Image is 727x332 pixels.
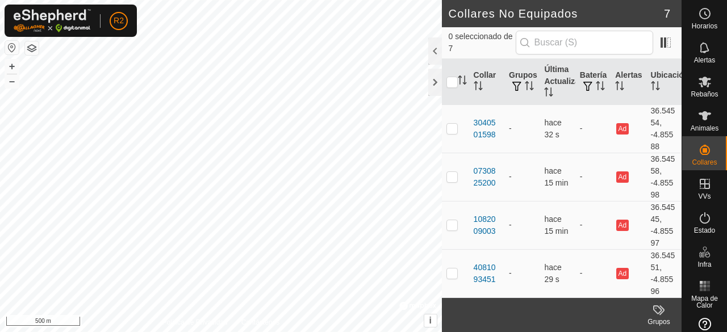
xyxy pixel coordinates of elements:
[616,268,629,279] button: Ad
[474,262,500,285] div: 4081093451
[504,249,540,297] td: -
[504,153,540,201] td: -
[636,317,682,327] div: Grupos
[5,41,19,54] button: Restablecer Mapa
[611,59,646,105] th: Alertas
[504,59,540,105] th: Grupos
[544,263,561,284] span: 2 oct 2025, 17:04
[575,59,611,105] th: Batería
[615,83,624,92] p-sorticon: Activar para ordenar
[685,295,724,309] span: Mapa de Calor
[544,215,568,236] span: 2 oct 2025, 16:49
[651,83,660,92] p-sorticon: Activar para ordenar
[646,153,682,201] td: 36.54558, -4.85598
[544,166,568,187] span: 2 oct 2025, 16:49
[544,118,561,139] span: 2 oct 2025, 17:04
[575,201,611,249] td: -
[474,117,500,141] div: 3040501598
[474,213,500,237] div: 1082009003
[516,31,653,54] input: Buscar (S)
[458,77,467,86] p-sorticon: Activar para ordenar
[698,193,711,200] span: VVs
[25,41,39,55] button: Capas del Mapa
[694,57,715,64] span: Alertas
[616,171,629,183] button: Ad
[646,201,682,249] td: 36.54545, -4.85597
[474,165,500,189] div: 0730825200
[5,74,19,88] button: –
[616,220,629,231] button: Ad
[575,104,611,153] td: -
[449,7,664,20] h2: Collares No Equipados
[544,89,553,98] p-sorticon: Activar para ordenar
[469,59,504,105] th: Collar
[646,59,682,105] th: Ubicación
[646,249,682,297] td: 36.54551, -4.85596
[575,153,611,201] td: -
[114,15,124,27] span: R2
[162,317,227,327] a: Política de Privacidad
[616,123,629,135] button: Ad
[692,159,717,166] span: Collares
[697,261,711,268] span: Infra
[424,314,437,327] button: i
[664,5,670,22] span: 7
[575,249,611,297] td: -
[5,60,19,73] button: +
[504,201,540,249] td: -
[694,227,715,234] span: Estado
[474,83,483,92] p-sorticon: Activar para ordenar
[646,104,682,153] td: 36.54554, -4.85588
[241,317,279,327] a: Contáctenos
[691,125,718,132] span: Animales
[692,23,717,30] span: Horarios
[429,316,431,325] span: i
[449,31,516,54] span: 0 seleccionado de 7
[504,104,540,153] td: -
[525,83,534,92] p-sorticon: Activar para ordenar
[540,59,575,105] th: Última Actualización
[691,91,718,98] span: Rebaños
[596,83,605,92] p-sorticon: Activar para ordenar
[14,9,91,32] img: Logo Gallagher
